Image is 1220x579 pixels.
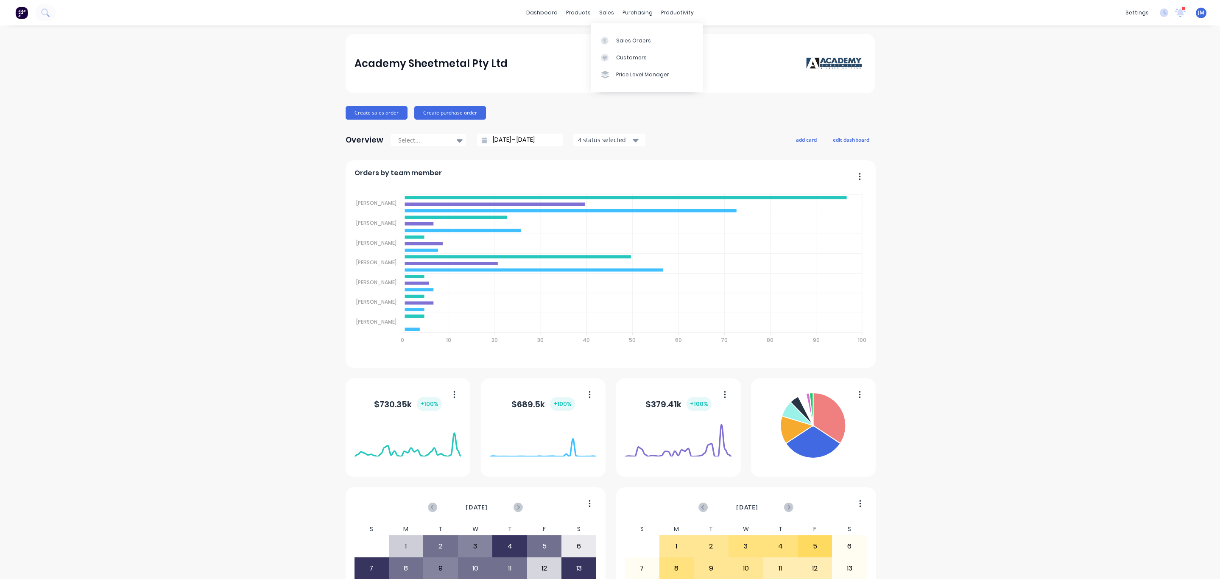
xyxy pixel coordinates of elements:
div: 10 [729,558,763,579]
tspan: 100 [858,336,866,344]
div: 9 [424,558,458,579]
div: 10 [458,558,492,579]
tspan: [PERSON_NAME] [356,219,396,227]
tspan: 50 [629,336,636,344]
div: 4 [763,536,797,557]
div: S [561,523,596,535]
div: M [389,523,424,535]
div: 7 [355,558,388,579]
a: dashboard [522,6,562,19]
div: W [729,523,763,535]
button: add card [790,134,822,145]
tspan: [PERSON_NAME] [356,259,396,266]
div: 2 [694,536,728,557]
div: Customers [616,54,647,62]
button: Create sales order [346,106,408,120]
div: 6 [562,536,596,557]
div: 2 [424,536,458,557]
div: Sales Orders [616,37,651,45]
div: 6 [832,536,866,557]
span: Orders by team member [355,168,442,178]
div: $ 379.41k [645,397,712,411]
div: T [423,523,458,535]
div: + 100 % [687,397,712,411]
div: T [492,523,527,535]
button: Create purchase order [414,106,486,120]
tspan: 70 [721,336,728,344]
div: S [832,523,867,535]
tspan: [PERSON_NAME] [356,199,396,207]
tspan: 0 [401,336,404,344]
div: 5 [528,536,561,557]
div: Price Level Manager [616,71,669,78]
tspan: [PERSON_NAME] [356,318,396,325]
div: 7 [625,558,659,579]
tspan: [PERSON_NAME] [356,239,396,246]
div: 9 [694,558,728,579]
div: products [562,6,595,19]
div: sales [595,6,618,19]
div: F [798,523,832,535]
div: 4 [493,536,527,557]
tspan: 40 [583,336,590,344]
div: $ 730.35k [374,397,442,411]
div: 3 [729,536,763,557]
div: 4 status selected [578,135,631,144]
tspan: 60 [675,336,682,344]
div: purchasing [618,6,657,19]
tspan: [PERSON_NAME] [356,279,396,286]
div: + 100 % [417,397,442,411]
tspan: 10 [446,336,451,344]
div: T [763,523,798,535]
div: 1 [660,536,694,557]
div: 8 [660,558,694,579]
div: T [694,523,729,535]
tspan: [PERSON_NAME] [356,298,396,305]
img: Factory [15,6,28,19]
span: [DATE] [466,503,488,512]
div: 13 [562,558,596,579]
tspan: 90 [813,336,820,344]
div: 8 [389,558,423,579]
a: Sales Orders [591,32,703,49]
div: 1 [389,536,423,557]
div: productivity [657,6,698,19]
div: 13 [832,558,866,579]
img: Academy Sheetmetal Pty Ltd [806,57,865,70]
div: 12 [798,558,832,579]
tspan: 20 [491,336,498,344]
div: S [354,523,389,535]
button: edit dashboard [827,134,875,145]
a: Price Level Manager [591,66,703,83]
div: M [659,523,694,535]
tspan: 30 [537,336,544,344]
tspan: 80 [767,336,773,344]
div: Overview [346,131,383,148]
div: 12 [528,558,561,579]
div: F [527,523,562,535]
div: + 100 % [550,397,575,411]
span: [DATE] [736,503,758,512]
div: W [458,523,493,535]
div: Academy Sheetmetal Pty Ltd [355,55,508,72]
div: $ 689.5k [511,397,575,411]
div: 3 [458,536,492,557]
div: settings [1121,6,1153,19]
a: Customers [591,49,703,66]
div: 5 [798,536,832,557]
div: 11 [493,558,527,579]
div: S [625,523,659,535]
button: 4 status selected [573,134,645,146]
div: 11 [763,558,797,579]
span: JM [1198,9,1204,17]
